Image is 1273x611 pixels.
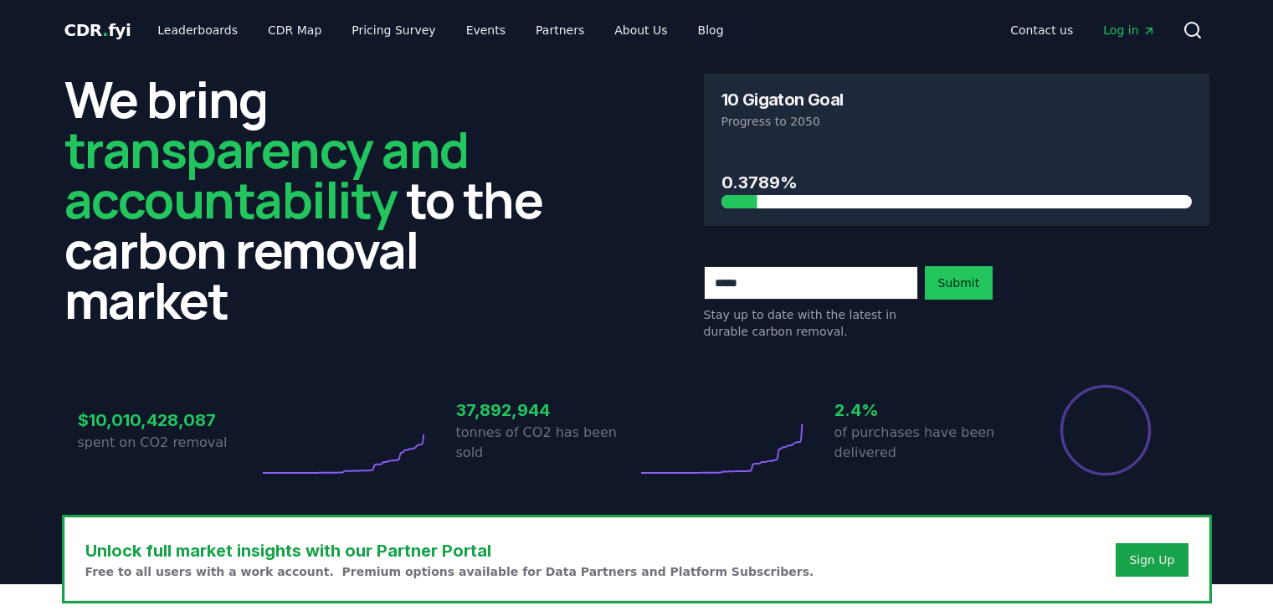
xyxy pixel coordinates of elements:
[456,398,637,423] h3: 37,892,944
[834,398,1015,423] h3: 2.4%
[144,15,737,45] nav: Main
[721,113,1192,130] p: Progress to 2050
[78,408,259,433] h3: $10,010,428,087
[997,15,1086,45] a: Contact us
[144,15,251,45] a: Leaderboards
[1129,552,1174,568] a: Sign Up
[997,15,1168,45] nav: Main
[685,15,737,45] a: Blog
[64,74,570,325] h2: We bring to the carbon removal market
[64,20,131,40] span: CDR fyi
[254,15,335,45] a: CDR Map
[1103,22,1155,39] span: Log in
[721,170,1192,195] h3: 0.3789%
[1059,383,1152,477] div: Percentage of sales delivered
[522,15,598,45] a: Partners
[102,20,108,40] span: .
[1116,543,1188,577] button: Sign Up
[453,15,519,45] a: Events
[456,423,637,463] p: tonnes of CO2 has been sold
[601,15,680,45] a: About Us
[1090,15,1168,45] a: Log in
[834,423,1015,463] p: of purchases have been delivered
[925,266,993,300] button: Submit
[64,115,469,234] span: transparency and accountability
[64,18,131,42] a: CDR.fyi
[704,306,918,340] p: Stay up to date with the latest in durable carbon removal.
[721,91,844,108] h3: 10 Gigaton Goal
[78,433,259,453] p: spent on CO2 removal
[338,15,449,45] a: Pricing Survey
[85,563,814,580] p: Free to all users with a work account. Premium options available for Data Partners and Platform S...
[85,538,814,563] h3: Unlock full market insights with our Partner Portal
